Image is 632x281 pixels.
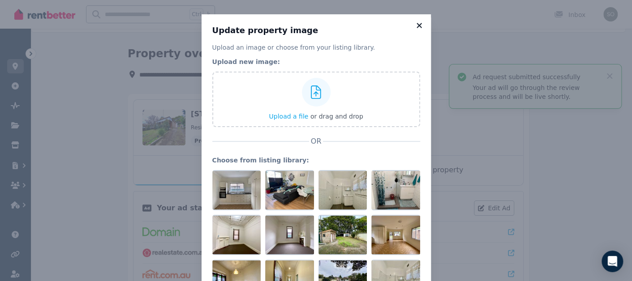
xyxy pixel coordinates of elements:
[310,113,363,120] span: or drag and drop
[309,136,323,147] span: OR
[212,156,420,165] legend: Choose from listing library:
[269,112,363,121] button: Upload a file or drag and drop
[212,25,420,36] h3: Update property image
[212,43,420,52] p: Upload an image or choose from your listing library.
[269,113,308,120] span: Upload a file
[602,251,623,272] div: Open Intercom Messenger
[212,57,420,66] legend: Upload new image:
